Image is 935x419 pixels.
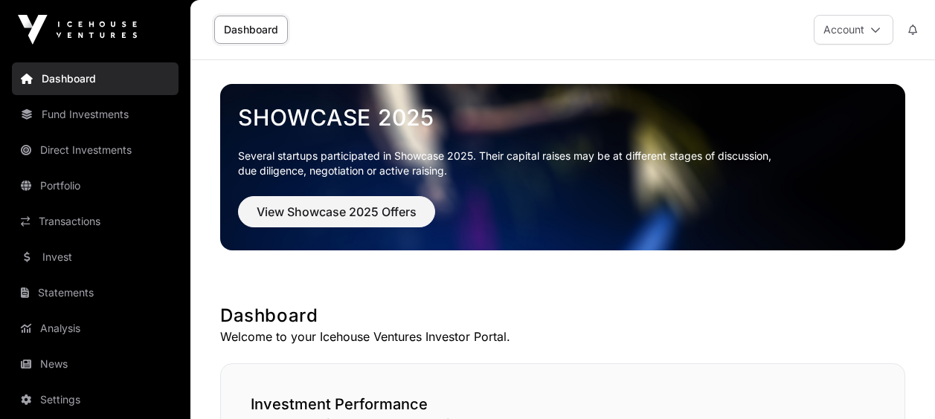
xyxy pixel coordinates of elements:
a: News [12,348,179,380]
a: View Showcase 2025 Offers [238,211,435,226]
a: Showcase 2025 [238,104,887,131]
a: Dashboard [12,62,179,95]
button: Account [814,15,893,45]
h2: Investment Performance [251,394,875,415]
img: Showcase 2025 [220,84,905,250]
a: Dashboard [214,16,288,44]
a: Portfolio [12,169,179,202]
a: Settings [12,383,179,416]
span: View Showcase 2025 Offers [257,203,417,221]
a: Analysis [12,312,179,345]
img: Icehouse Ventures Logo [18,15,137,45]
a: Direct Investments [12,134,179,166]
a: Invest [12,241,179,273]
p: Several startups participated in Showcase 2025. Their capital raises may be at different stages o... [238,149,887,178]
iframe: Chat Widget [861,348,935,419]
a: Fund Investments [12,98,179,131]
p: Welcome to your Icehouse Ventures Investor Portal. [220,328,905,345]
button: View Showcase 2025 Offers [238,196,435,227]
a: Transactions [12,205,179,238]
h1: Dashboard [220,304,905,328]
a: Statements [12,276,179,309]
